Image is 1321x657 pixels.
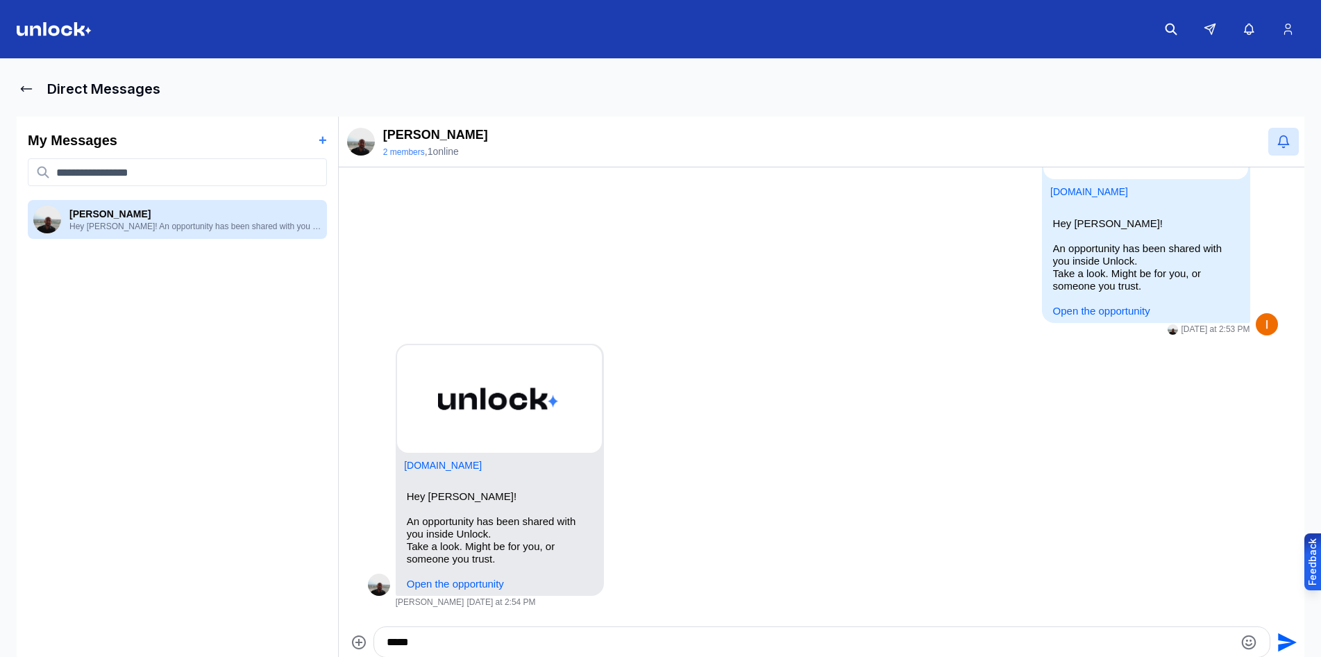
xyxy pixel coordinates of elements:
[383,125,488,144] p: [PERSON_NAME]
[1240,634,1257,651] button: Emoji picker
[1053,242,1239,292] p: An opportunity has been shared with you inside Unlock. Take a look. Might be for you, or someone ...
[404,460,482,471] a: Attachment
[407,515,593,565] p: An opportunity has been shared with you inside Unlock. Take a look. Might be for you, or someone ...
[1053,305,1150,317] a: Open the opportunity
[33,206,61,233] img: User avatar
[1304,533,1321,590] button: Provide feedback
[396,597,464,608] span: [PERSON_NAME]
[466,597,535,608] time: 2025-08-19T12:54:27.484Z
[347,128,375,156] img: ACg8ocKo5NFiop1u7hdp7f3TESCx8OsY48x_1EIb3me.jpg
[1256,313,1278,335] img: User avatar
[407,490,593,503] p: Hey [PERSON_NAME]!
[319,131,327,150] button: +
[387,634,1234,651] textarea: Type your message
[1181,324,1250,335] time: 2025-08-19T12:53:55.281Z
[1306,538,1320,585] div: Feedback
[1168,324,1178,335] img: I
[69,221,321,232] p: Hey [PERSON_NAME]! An opportunity has been shared with you inside Unlock. Take a look. Might be f...
[1050,186,1128,197] a: Attachment
[17,22,92,36] img: Logo
[28,131,117,150] h2: My Messages
[397,345,602,453] img: https://ourunlock.app/og-default.png
[383,144,488,158] div: , 1 online
[47,79,160,99] h1: Direct Messages
[368,574,390,596] img: I
[1053,217,1239,230] p: Hey [PERSON_NAME]!
[368,574,390,596] div: Ivan Petrenko
[383,147,425,158] button: 2 members
[407,578,504,590] a: Open the opportunity
[1168,324,1178,335] div: Ivan Petrenko
[69,207,321,221] p: [PERSON_NAME]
